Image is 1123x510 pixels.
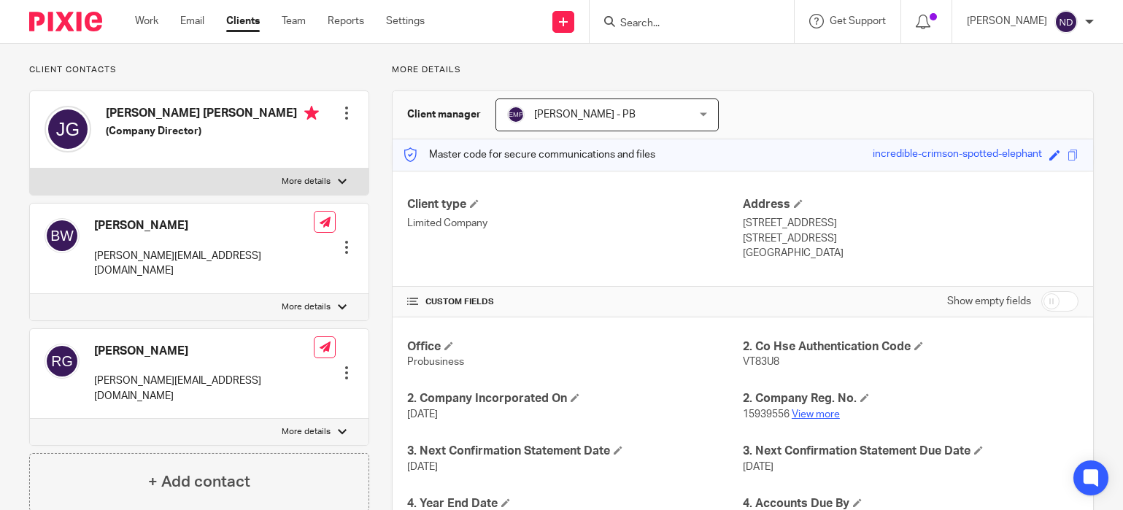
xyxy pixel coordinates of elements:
[45,344,80,379] img: svg%3E
[94,249,314,279] p: [PERSON_NAME][EMAIL_ADDRESS][DOMAIN_NAME]
[947,294,1031,309] label: Show empty fields
[106,124,319,139] h5: (Company Director)
[743,391,1078,406] h4: 2. Company Reg. No.
[407,409,438,420] span: [DATE]
[743,462,773,472] span: [DATE]
[619,18,750,31] input: Search
[534,109,636,120] span: [PERSON_NAME] - PB
[407,391,743,406] h4: 2. Company Incorporated On
[386,14,425,28] a: Settings
[226,14,260,28] a: Clients
[1054,10,1078,34] img: svg%3E
[404,147,655,162] p: Master code for secure communications and files
[94,344,314,359] h4: [PERSON_NAME]
[967,14,1047,28] p: [PERSON_NAME]
[743,216,1078,231] p: [STREET_ADDRESS]
[94,218,314,233] h4: [PERSON_NAME]
[45,106,91,152] img: svg%3E
[282,426,331,438] p: More details
[830,16,886,26] span: Get Support
[407,357,464,367] span: Probusiness
[743,444,1078,459] h4: 3. Next Confirmation Statement Due Date
[407,216,743,231] p: Limited Company
[282,301,331,313] p: More details
[148,471,250,493] h4: + Add contact
[743,246,1078,260] p: [GEOGRAPHIC_DATA]
[29,12,102,31] img: Pixie
[407,197,743,212] h4: Client type
[743,357,779,367] span: VT83U8
[743,409,790,420] span: 15939556
[407,296,743,308] h4: CUSTOM FIELDS
[743,231,1078,246] p: [STREET_ADDRESS]
[328,14,364,28] a: Reports
[282,14,306,28] a: Team
[407,444,743,459] h4: 3. Next Confirmation Statement Date
[282,176,331,188] p: More details
[392,64,1094,76] p: More details
[407,339,743,355] h4: Office
[507,106,525,123] img: svg%3E
[29,64,369,76] p: Client contacts
[135,14,158,28] a: Work
[743,197,1078,212] h4: Address
[304,106,319,120] i: Primary
[180,14,204,28] a: Email
[94,374,314,403] p: [PERSON_NAME][EMAIL_ADDRESS][DOMAIN_NAME]
[792,409,840,420] a: View more
[407,462,438,472] span: [DATE]
[743,339,1078,355] h4: 2. Co Hse Authentication Code
[873,147,1042,163] div: incredible-crimson-spotted-elephant
[106,106,319,124] h4: [PERSON_NAME] [PERSON_NAME]
[407,107,481,122] h3: Client manager
[45,218,80,253] img: svg%3E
